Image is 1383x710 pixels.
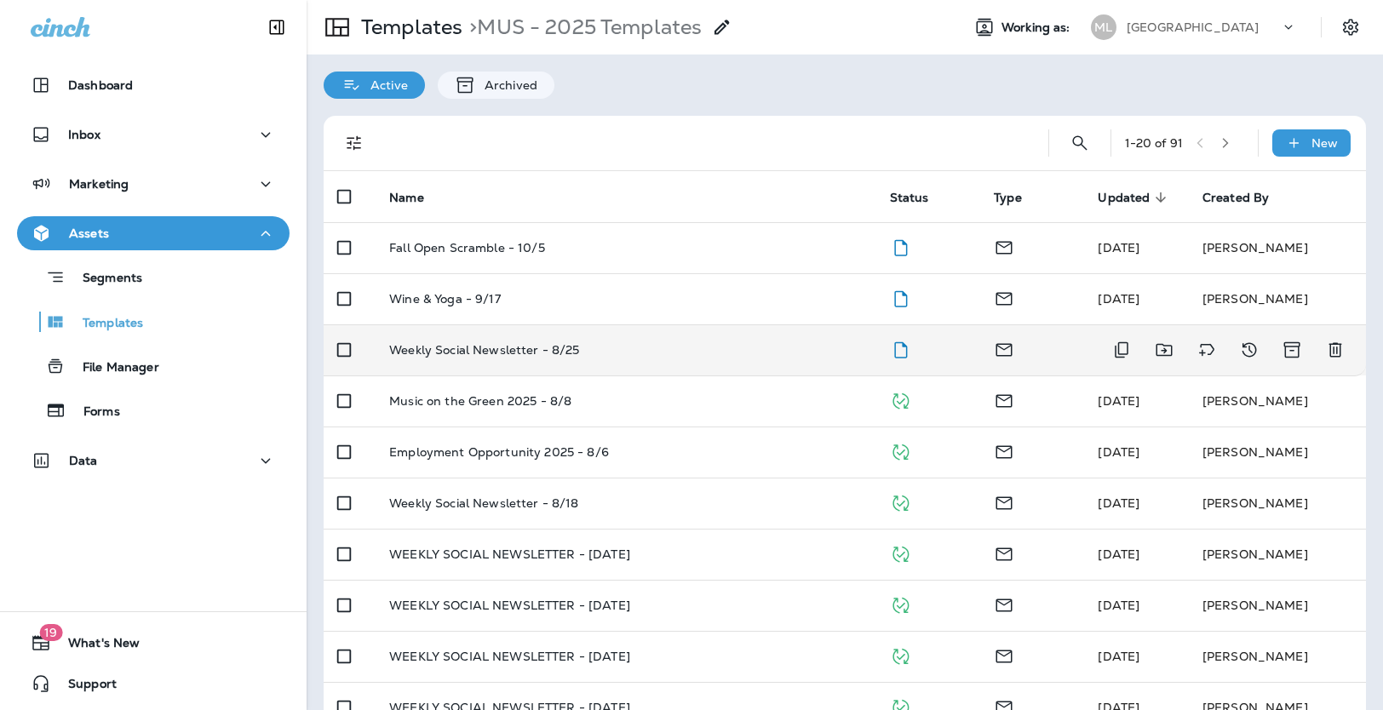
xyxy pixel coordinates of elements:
[17,626,290,660] button: 19What's New
[66,271,142,288] p: Segments
[17,392,290,428] button: Forms
[17,667,290,701] button: Support
[1189,631,1366,682] td: [PERSON_NAME]
[1189,529,1366,580] td: [PERSON_NAME]
[462,14,702,40] p: MUS - 2025 Templates
[17,117,290,152] button: Inbox
[1105,333,1139,367] button: Duplicate
[389,445,609,459] p: Employment Opportunity 2025 - 8/6
[890,191,929,205] span: Status
[1098,598,1139,613] span: Meredith Otero
[1098,649,1139,664] span: Meredith Otero
[389,191,424,205] span: Name
[890,341,911,356] span: Draft
[39,624,62,641] span: 19
[890,545,911,560] span: Published
[994,191,1022,205] span: Type
[66,316,143,332] p: Templates
[890,289,911,305] span: Draft
[51,636,140,656] span: What's New
[337,126,371,160] button: Filters
[994,596,1014,611] span: Email
[890,238,911,254] span: Draft
[69,454,98,467] p: Data
[1275,333,1310,367] button: Archive
[1311,136,1338,150] p: New
[17,304,290,340] button: Templates
[994,647,1014,662] span: Email
[994,494,1014,509] span: Email
[1098,240,1139,255] span: Hailey Rutkowski
[1098,495,1139,511] span: Hailey Rutkowski
[51,677,117,697] span: Support
[1098,190,1172,205] span: Updated
[1125,136,1183,150] div: 1 - 20 of 91
[1189,222,1366,273] td: [PERSON_NAME]
[69,226,109,240] p: Assets
[1063,126,1097,160] button: Search Templates
[1190,333,1224,367] button: Add tags
[389,496,578,510] p: Weekly Social Newsletter - 8/18
[890,443,911,458] span: Published
[17,216,290,250] button: Assets
[1098,444,1139,460] span: Pam Borrisove
[1318,333,1352,367] button: Delete
[994,190,1044,205] span: Type
[68,78,133,92] p: Dashboard
[389,343,579,357] p: Weekly Social Newsletter - 8/25
[69,177,129,191] p: Marketing
[1098,291,1139,306] span: Hailey Rutkowski
[890,596,911,611] span: Published
[1098,191,1150,205] span: Updated
[354,14,462,40] p: Templates
[389,598,630,612] p: WEEKLY SOCIAL NEWSLETTER - [DATE]
[389,190,446,205] span: Name
[17,68,290,102] button: Dashboard
[1091,14,1116,40] div: ML
[389,292,501,306] p: Wine & Yoga - 9/17
[1098,547,1139,562] span: Meredith Otero
[890,190,951,205] span: Status
[1202,190,1291,205] span: Created By
[890,392,911,407] span: Published
[1189,478,1366,529] td: [PERSON_NAME]
[17,348,290,384] button: File Manager
[1189,375,1366,427] td: [PERSON_NAME]
[1189,427,1366,478] td: [PERSON_NAME]
[389,241,545,255] p: Fall Open Scramble - 10/5
[66,404,120,421] p: Forms
[389,650,630,663] p: WEEKLY SOCIAL NEWSLETTER - [DATE]
[890,647,911,662] span: Published
[1147,333,1181,367] button: Move to folder
[476,78,537,92] p: Archived
[1335,12,1366,43] button: Settings
[994,341,1014,356] span: Email
[253,10,301,44] button: Collapse Sidebar
[17,444,290,478] button: Data
[1202,191,1269,205] span: Created By
[389,547,630,561] p: WEEKLY SOCIAL NEWSLETTER - [DATE]
[17,167,290,201] button: Marketing
[362,78,408,92] p: Active
[994,443,1014,458] span: Email
[890,494,911,509] span: Published
[994,289,1014,305] span: Email
[994,238,1014,254] span: Email
[1189,580,1366,631] td: [PERSON_NAME]
[66,360,159,376] p: File Manager
[1098,393,1139,409] span: Pam Borrisove
[994,545,1014,560] span: Email
[1232,333,1266,367] button: View Changelog
[994,392,1014,407] span: Email
[1127,20,1259,34] p: [GEOGRAPHIC_DATA]
[1001,20,1074,35] span: Working as:
[68,128,100,141] p: Inbox
[1189,273,1366,324] td: [PERSON_NAME]
[389,394,571,408] p: Music on the Green 2025 - 8/8
[17,259,290,295] button: Segments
